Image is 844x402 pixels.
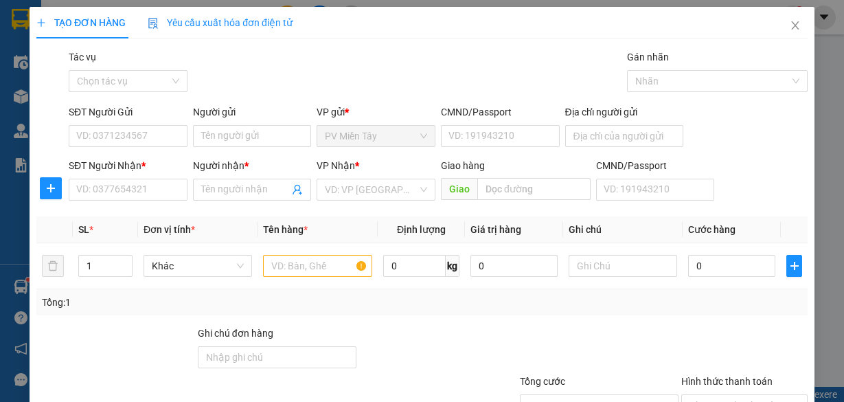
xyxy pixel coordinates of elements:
span: Giao hàng [441,160,485,171]
span: PV Miền Tây [325,126,427,146]
div: Tổng: 1 [42,295,327,310]
span: Cước hàng [688,224,735,235]
input: 0 [470,255,558,277]
div: Địa chỉ người gửi [565,104,684,120]
div: CMND/Passport [596,158,715,173]
button: plus [786,255,802,277]
div: Người gửi [193,104,312,120]
div: CMND/Passport [441,104,560,120]
span: Khác [152,256,244,276]
th: Ghi chú [563,216,683,243]
span: SL [78,224,89,235]
span: Tên hàng [263,224,308,235]
span: close [790,20,801,31]
span: user-add [292,184,303,195]
span: VP Nhận [317,160,355,171]
img: icon [148,18,159,29]
span: Đơn vị tính [144,224,195,235]
button: Close [776,7,814,45]
span: plus [787,260,801,271]
button: plus [40,177,62,199]
div: Người nhận [193,158,312,173]
label: Ghi chú đơn hàng [198,328,273,339]
span: plus [41,183,61,194]
span: TẠO ĐƠN HÀNG [36,17,126,28]
input: Ghi chú đơn hàng [198,346,356,368]
div: VP gửi [317,104,435,120]
button: delete [42,255,64,277]
input: Địa chỉ của người gửi [565,125,684,147]
span: Giao [441,178,477,200]
span: Yêu cầu xuất hóa đơn điện tử [148,17,293,28]
div: SĐT Người Gửi [69,104,187,120]
input: VD: Bàn, Ghế [263,255,372,277]
input: Dọc đường [477,178,591,200]
label: Tác vụ [69,52,96,63]
div: SĐT Người Nhận [69,158,187,173]
span: Giá trị hàng [470,224,521,235]
input: Ghi Chú [569,255,678,277]
label: Gán nhãn [627,52,669,63]
span: Định lượng [397,224,446,235]
label: Hình thức thanh toán [681,376,773,387]
span: kg [446,255,459,277]
span: plus [36,18,46,27]
span: Tổng cước [520,376,565,387]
